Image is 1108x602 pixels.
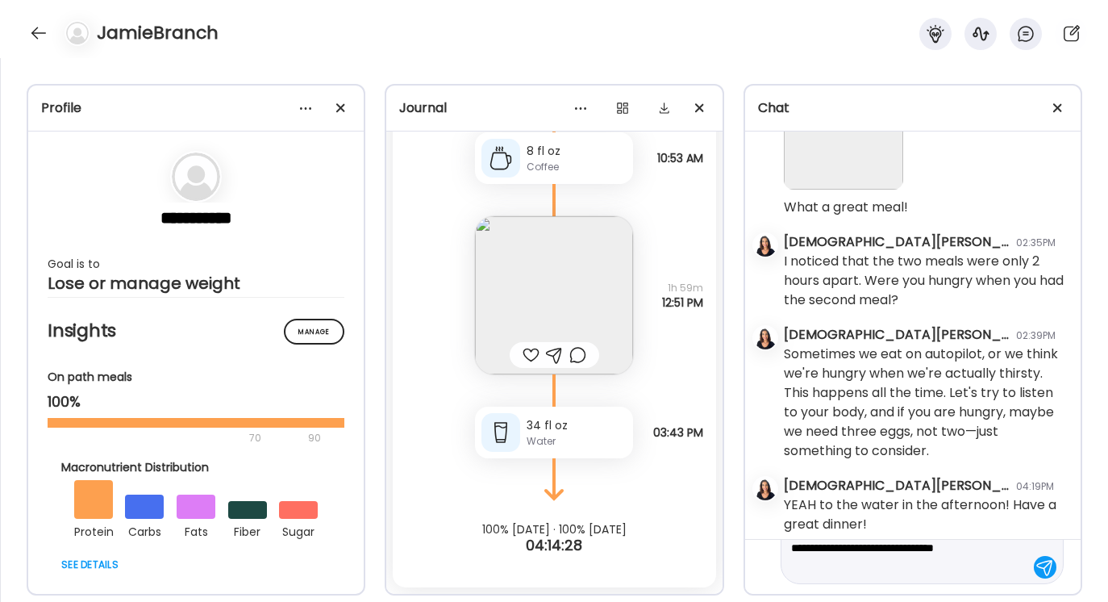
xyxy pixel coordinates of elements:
[97,20,219,46] h4: JamieBranch
[754,327,777,349] img: avatars%2FmcUjd6cqKYdgkG45clkwT2qudZq2
[784,345,1068,461] div: Sometimes we eat on autopilot, or we think we're hungry when we're actually thirsty. This happens...
[1016,328,1056,343] div: 02:39PM
[784,232,1010,252] div: [DEMOGRAPHIC_DATA][PERSON_NAME]
[48,392,344,412] div: 100%
[784,495,1068,534] div: YEAH to the water in the afternoon! Have a great dinner!
[74,519,113,541] div: protein
[527,160,627,174] div: Coffee
[662,295,703,310] span: 12:51 PM
[657,151,703,165] span: 10:53 AM
[386,536,722,555] div: 04:14:28
[228,519,267,541] div: fiber
[527,143,627,160] div: 8 fl oz
[48,429,303,448] div: 70
[784,476,1010,495] div: [DEMOGRAPHIC_DATA][PERSON_NAME]
[754,478,777,500] img: avatars%2FmcUjd6cqKYdgkG45clkwT2qudZq2
[177,519,215,541] div: fats
[662,281,703,295] span: 1h 59m
[48,369,344,386] div: On path meals
[784,252,1068,310] div: I noticed that the two meals were only 2 hours apart. Were you hungry when you had the second meal?
[754,234,777,257] img: avatars%2FmcUjd6cqKYdgkG45clkwT2qudZq2
[758,98,1068,118] div: Chat
[527,417,627,434] div: 34 fl oz
[61,459,331,476] div: Macronutrient Distribution
[66,22,89,44] img: bg-avatar-default.svg
[1016,479,1054,494] div: 04:19PM
[399,98,709,118] div: Journal
[284,319,344,345] div: Manage
[653,425,703,440] span: 03:43 PM
[1016,236,1056,250] div: 02:35PM
[784,198,908,217] div: What a great meal!
[125,519,164,541] div: carbs
[48,254,344,274] div: Goal is to
[48,274,344,293] div: Lose or manage weight
[48,319,344,343] h2: Insights
[475,216,633,374] img: images%2FXImTVQBs16eZqGQ4AKMzePIDoFr2%2Fv4BzdVf0LkiG8IUrWa5l%2FJN8mV10JXwwzb15rJvz8_240
[172,153,220,201] img: bg-avatar-default.svg
[279,519,318,541] div: sugar
[41,98,351,118] div: Profile
[527,434,627,449] div: Water
[386,523,722,536] div: 100% [DATE] · 100% [DATE]
[306,429,323,448] div: 90
[784,325,1010,345] div: [DEMOGRAPHIC_DATA][PERSON_NAME]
